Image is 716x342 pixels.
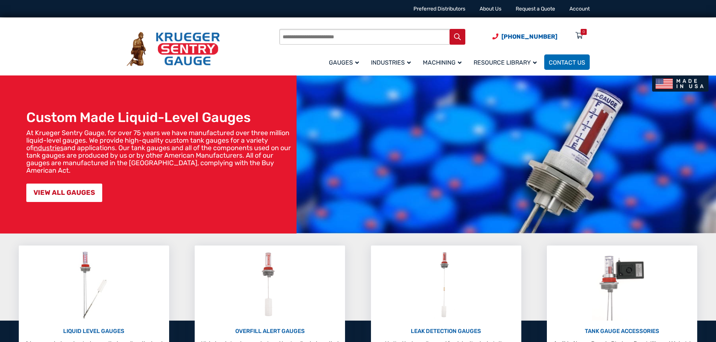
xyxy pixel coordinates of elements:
[418,53,469,71] a: Machining
[413,6,465,12] a: Preferred Distributors
[569,6,590,12] a: Account
[501,33,557,40] span: [PHONE_NUMBER]
[26,129,293,174] p: At Krueger Sentry Gauge, for over 75 years we have manufactured over three million liquid-level g...
[551,327,693,336] p: TANK GAUGE ACCESSORIES
[480,6,501,12] a: About Us
[366,53,418,71] a: Industries
[297,75,716,234] img: bg_hero_bannerksentry
[74,249,114,321] img: Liquid Level Gauges
[198,327,341,336] p: OVERFILL ALERT GAUGES
[329,59,359,66] span: Gauges
[544,54,590,70] a: Contact Us
[26,109,293,125] h1: Custom Made Liquid-Level Gauges
[26,184,102,202] a: VIEW ALL GAUGES
[492,32,557,41] a: Phone Number (920) 434-8860
[431,249,461,321] img: Leak Detection Gauges
[474,59,537,66] span: Resource Library
[127,32,220,66] img: Krueger Sentry Gauge
[23,327,165,336] p: LIQUID LEVEL GAUGES
[34,144,64,152] a: industries
[371,59,411,66] span: Industries
[549,59,585,66] span: Contact Us
[516,6,555,12] a: Request a Quote
[253,249,287,321] img: Overfill Alert Gauges
[324,53,366,71] a: Gauges
[652,75,708,92] img: Made In USA
[592,249,652,321] img: Tank Gauge Accessories
[469,53,544,71] a: Resource Library
[583,29,585,35] div: 0
[375,327,518,336] p: LEAK DETECTION GAUGES
[423,59,462,66] span: Machining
